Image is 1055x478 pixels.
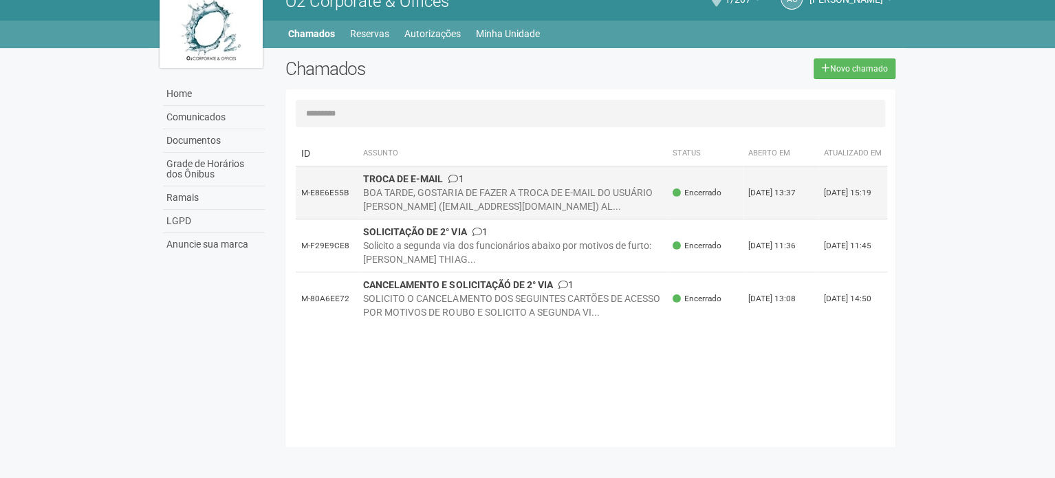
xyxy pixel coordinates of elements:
[163,233,265,256] a: Anuncie sua marca
[296,141,358,166] td: ID
[673,187,721,199] span: Encerrado
[743,141,818,166] th: Aberto em
[363,186,662,213] div: BOA TARDE, GOSTARIA DE FAZER A TROCA DE E-MAIL DO USUÁRIO [PERSON_NAME] ([EMAIL_ADDRESS][DOMAIN_N...
[743,272,818,325] td: [DATE] 13:08
[296,219,358,272] td: M-F29E9CE8
[743,219,818,272] td: [DATE] 11:36
[673,240,721,252] span: Encerrado
[163,129,265,153] a: Documentos
[363,226,466,237] strong: SOLICITAÇÃO DE 2° VIA
[163,210,265,233] a: LGPD
[296,272,358,325] td: M-80A6EE72
[163,106,265,129] a: Comunicados
[288,24,335,43] a: Chamados
[363,173,443,184] strong: TROCA DE E-MAIL
[285,58,527,79] h2: Chamados
[818,166,887,219] td: [DATE] 15:19
[818,219,887,272] td: [DATE] 11:45
[363,239,662,266] div: Solicito a segunda via dos funcionários abaixo por motivos de furto: [PERSON_NAME] THIAG...
[814,58,895,79] a: Novo chamado
[743,166,818,219] td: [DATE] 13:37
[163,153,265,186] a: Grade de Horários dos Ônibus
[296,166,358,219] td: M-E8E6E55B
[163,83,265,106] a: Home
[363,292,662,319] div: SOLICITO O CANCELAMENTO DOS SEGUINTES CARTÕES DE ACESSO POR MOTIVOS DE ROUBO E SOLICITO A SEGUNDA...
[472,226,487,237] span: 1
[558,279,573,290] span: 1
[163,186,265,210] a: Ramais
[448,173,464,184] span: 1
[358,141,667,166] th: Assunto
[673,293,721,305] span: Encerrado
[363,279,552,290] strong: CANCELAMENTO E SOLICITAÇÃÓ DE 2° VIA
[818,141,887,166] th: Atualizado em
[818,272,887,325] td: [DATE] 14:50
[404,24,461,43] a: Autorizações
[476,24,540,43] a: Minha Unidade
[350,24,389,43] a: Reservas
[667,141,743,166] th: Status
